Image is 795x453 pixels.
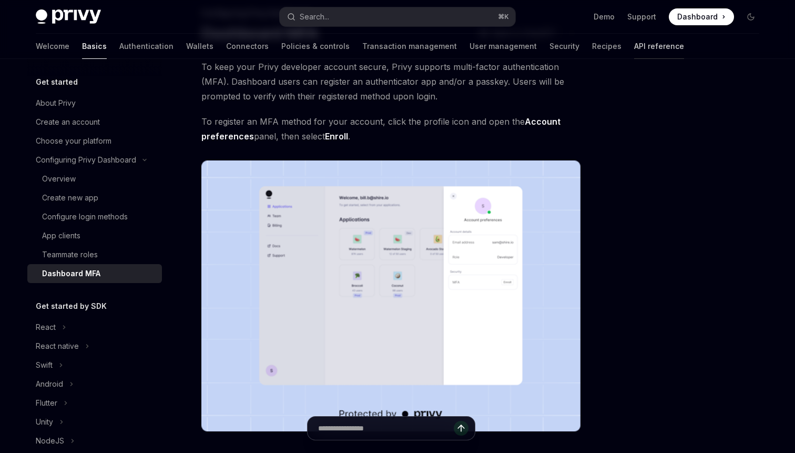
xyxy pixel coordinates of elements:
div: Create new app [42,192,98,204]
span: ⌘ K [498,13,509,21]
a: Connectors [226,34,269,59]
h5: Get started [36,76,78,88]
button: Swift [27,356,162,375]
div: Android [36,378,63,390]
div: Configuring Privy Dashboard [36,154,136,166]
a: App clients [27,226,162,245]
img: images/dashboard-mfa-1.png [201,160,580,431]
div: Search... [300,11,329,23]
div: Choose your platform [36,135,111,147]
span: To register an MFA method for your account, click the profile icon and open the panel, then select . [201,114,580,144]
button: Configuring Privy Dashboard [27,150,162,169]
a: Create new app [27,188,162,207]
a: Support [627,12,656,22]
button: React native [27,337,162,356]
button: Search...⌘K [280,7,515,26]
a: Choose your platform [27,132,162,150]
button: NodeJS [27,431,162,450]
div: Create an account [36,116,100,128]
button: Toggle dark mode [742,8,759,25]
a: Security [549,34,579,59]
div: NodeJS [36,435,64,447]
a: Welcome [36,34,69,59]
a: Configure login methods [27,207,162,226]
div: About Privy [36,97,76,109]
button: Send message [454,421,468,436]
a: Demo [594,12,615,22]
button: Flutter [27,394,162,412]
button: React [27,318,162,337]
a: Basics [82,34,107,59]
div: Overview [42,173,76,185]
strong: Enroll [325,131,348,142]
a: Teammate roles [27,245,162,264]
a: Overview [27,169,162,188]
div: React native [36,340,79,353]
a: Dashboard [669,8,734,25]
div: Configure login methods [42,210,128,223]
a: User management [470,34,537,59]
div: Unity [36,416,53,428]
a: Dashboard MFA [27,264,162,283]
a: Transaction management [362,34,457,59]
div: Dashboard MFA [42,267,100,280]
h5: Get started by SDK [36,300,107,313]
input: Ask a question... [318,417,454,440]
a: Policies & controls [281,34,350,59]
div: App clients [42,229,80,242]
a: About Privy [27,94,162,113]
button: Unity [27,412,162,431]
a: Create an account [27,113,162,132]
a: Authentication [119,34,174,59]
a: Wallets [186,34,213,59]
span: Dashboard [677,12,718,22]
img: dark logo [36,9,101,24]
div: React [36,321,56,334]
div: Swift [36,359,53,371]
a: Recipes [592,34,621,59]
a: API reference [634,34,684,59]
div: Flutter [36,397,57,409]
button: Android [27,375,162,394]
div: Teammate roles [42,248,98,261]
span: To keep your Privy developer account secure, Privy supports multi-factor authentication (MFA). Da... [201,59,580,104]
